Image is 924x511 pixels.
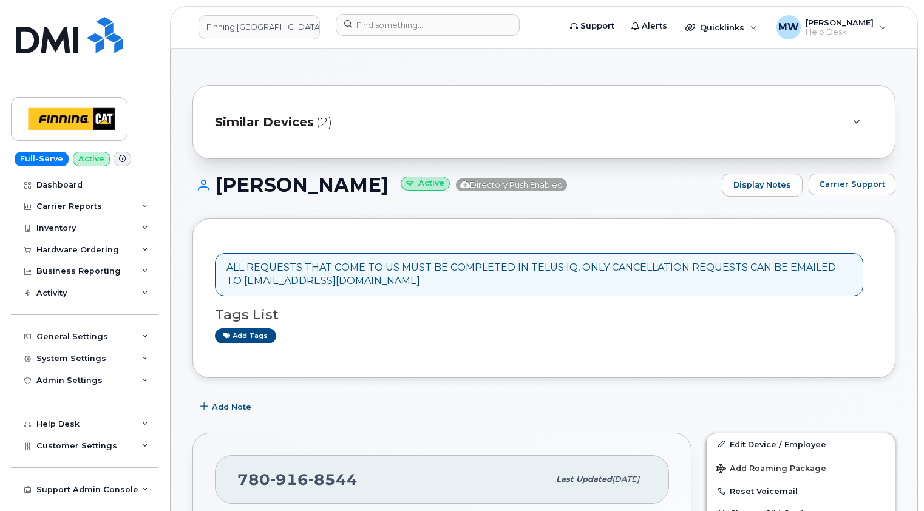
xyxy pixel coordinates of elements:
[707,433,895,455] a: Edit Device / Employee
[308,470,358,489] span: 8544
[270,470,308,489] span: 916
[456,178,567,191] span: Directory Push Enabled
[401,177,450,191] small: Active
[226,261,852,289] div: ALL REQUESTS THAT COME TO US MUST BE COMPLETED IN TELUS IQ, ONLY CANCELLATION REQUESTS CAN BE EMA...
[612,475,639,484] span: [DATE]
[316,113,332,131] span: (2)
[192,174,716,195] h1: [PERSON_NAME]
[722,174,803,197] a: Display Notes
[212,401,251,413] span: Add Note
[215,307,873,322] h3: Tags List
[716,464,826,475] span: Add Roaming Package
[192,396,262,418] button: Add Note
[215,113,314,131] span: Similar Devices
[237,470,358,489] span: 780
[215,328,276,343] a: Add tags
[819,178,885,190] span: Carrier Support
[707,455,895,480] button: Add Roaming Package
[556,475,612,484] span: Last updated
[809,174,895,195] button: Carrier Support
[707,480,895,502] button: Reset Voicemail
